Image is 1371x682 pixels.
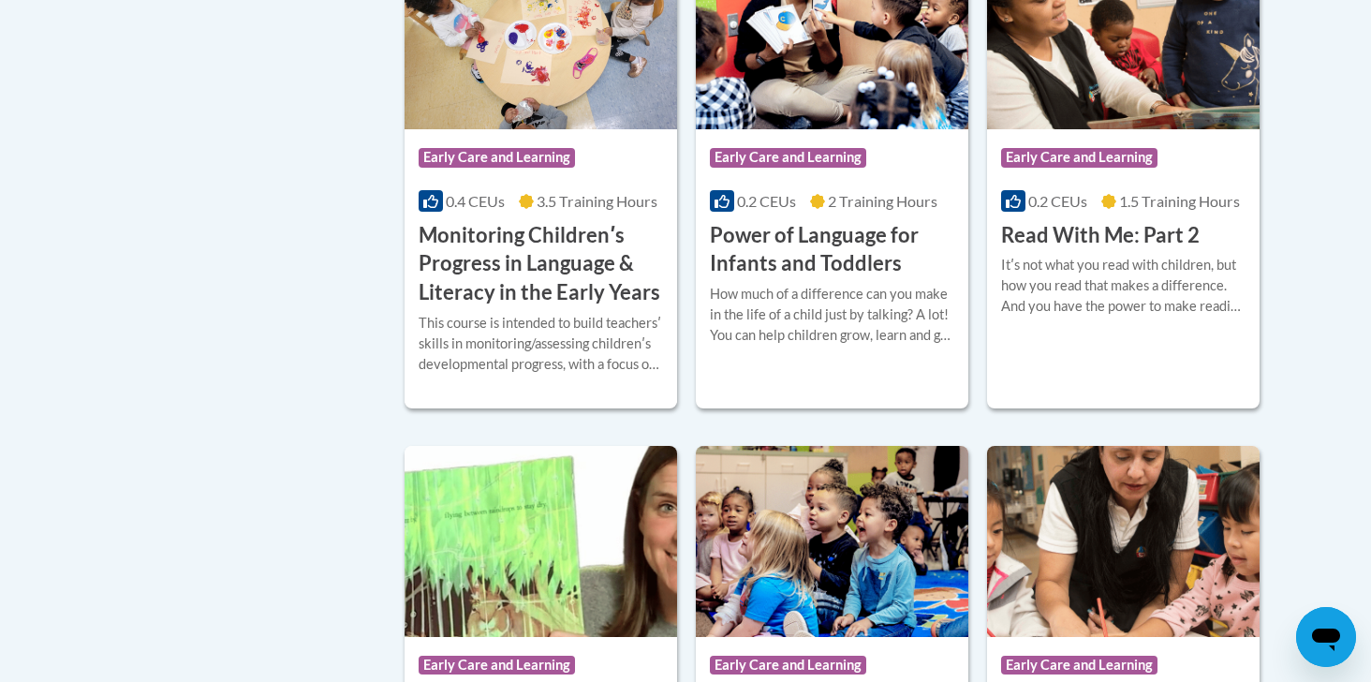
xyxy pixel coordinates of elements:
div: Itʹs not what you read with children, but how you read that makes a difference. And you have the ... [1001,255,1246,317]
span: Early Care and Learning [710,148,866,167]
img: Course Logo [987,446,1260,637]
span: Early Care and Learning [1001,656,1157,675]
span: Early Care and Learning [419,148,575,167]
span: Early Care and Learning [710,656,866,675]
img: Course Logo [405,446,677,637]
span: Early Care and Learning [419,656,575,675]
span: 2 Training Hours [828,192,937,210]
iframe: Button to launch messaging window [1296,607,1356,667]
span: 0.2 CEUs [737,192,796,210]
h3: Monitoring Childrenʹs Progress in Language & Literacy in the Early Years [419,221,663,307]
span: 1.5 Training Hours [1119,192,1240,210]
span: 0.2 CEUs [1028,192,1087,210]
div: This course is intended to build teachersʹ skills in monitoring/assessing childrenʹs developmenta... [419,313,663,375]
img: Course Logo [696,446,968,637]
span: 0.4 CEUs [446,192,505,210]
span: 3.5 Training Hours [537,192,657,210]
h3: Power of Language for Infants and Toddlers [710,221,954,279]
div: How much of a difference can you make in the life of a child just by talking? A lot! You can help... [710,284,954,346]
span: Early Care and Learning [1001,148,1157,167]
h3: Read With Me: Part 2 [1001,221,1200,250]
